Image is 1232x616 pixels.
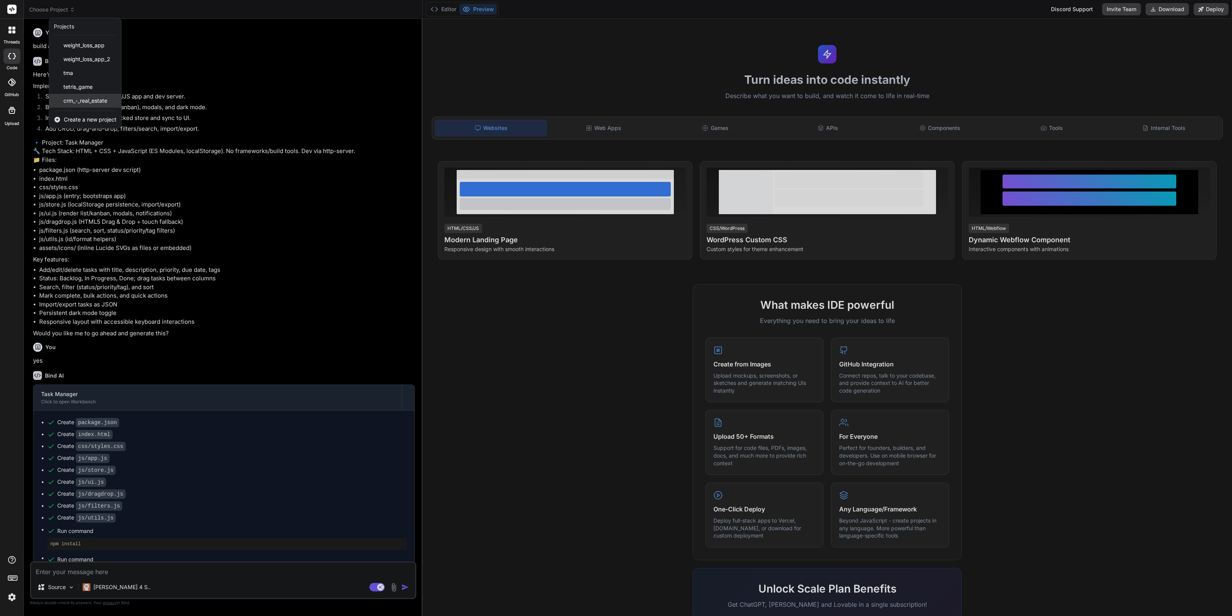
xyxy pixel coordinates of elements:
span: weight_loss_app [63,42,105,49]
label: threads [3,39,20,45]
label: code [7,65,17,71]
span: crm_-_real_estate [63,97,107,105]
span: tetris_game [63,83,93,91]
label: Upload [5,120,19,127]
img: settings [5,591,18,604]
span: Create a new project [64,116,116,123]
div: Projects [54,23,74,30]
label: GitHub [5,92,19,98]
span: tma [63,69,73,77]
span: weight_loss_app_2 [63,55,110,63]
